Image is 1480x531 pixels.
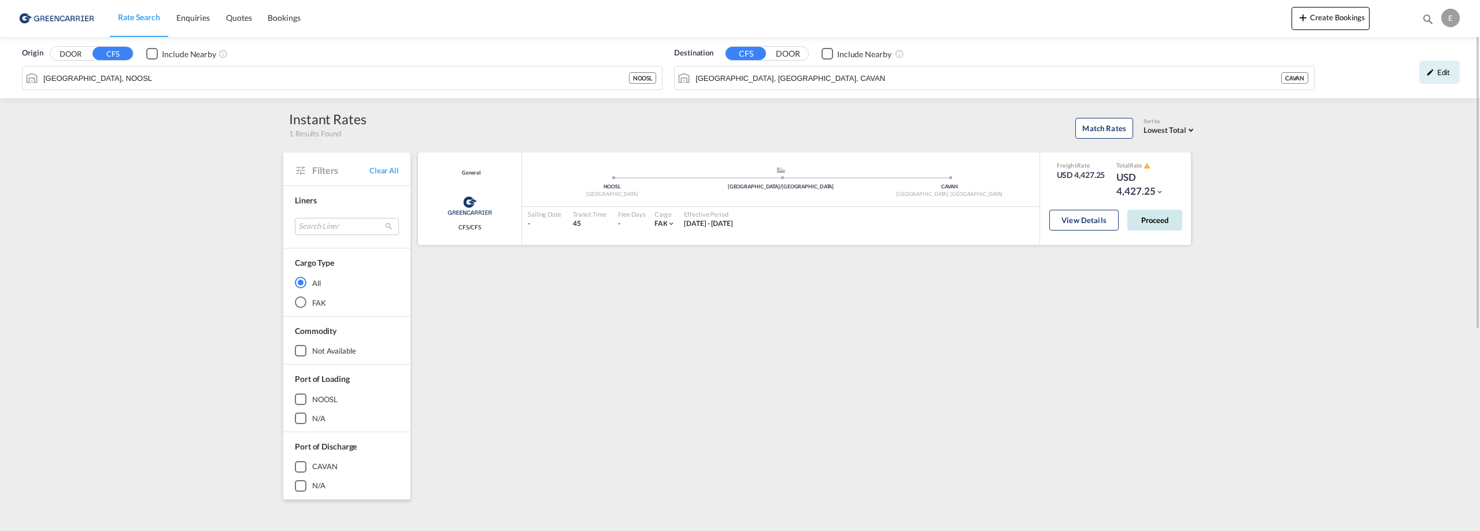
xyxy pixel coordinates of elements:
md-icon: Unchecked: Ignores neighbouring ports when fetching rates.Checked : Includes neighbouring ports w... [219,49,228,58]
div: not available [312,346,356,356]
div: icon-magnify [1422,13,1434,30]
button: DOOR [768,47,808,61]
md-icon: icon-plus 400-fg [1296,10,1310,24]
button: icon-plus 400-fgCreate Bookings [1292,7,1370,30]
md-icon: icon-alert [1144,162,1150,169]
md-checkbox: N/A [295,480,399,492]
img: Greencarrier Consolidators [444,191,495,220]
md-radio-button: All [295,277,399,288]
span: Commodity [295,326,336,336]
div: Transit Time [573,210,606,218]
div: Instant Rates [289,110,367,128]
div: NOOSL [312,394,338,404]
md-icon: icon-pencil [1426,68,1434,76]
md-icon: icon-chevron-down [1156,188,1164,196]
span: Quotes [226,13,251,23]
div: Sort by [1144,118,1197,125]
div: - [528,219,561,229]
div: Free Days [618,210,646,218]
span: Port of Discharge [295,441,357,451]
div: icon-pencilEdit [1419,61,1460,84]
div: USD 4,427.25 [1116,170,1174,198]
span: Bookings [268,13,300,23]
img: e39c37208afe11efa9cb1d7a6ea7d6f5.png [17,5,95,31]
div: CAVAN [312,461,338,471]
span: Origin [22,47,43,59]
div: Sailing Date [528,210,561,218]
div: Effective Period [684,210,733,218]
md-input-container: Oslo, NOOSL [23,66,662,90]
span: Rate Search [118,12,160,22]
span: General [459,169,480,177]
span: Destination [674,47,713,59]
md-radio-button: FAK [295,296,399,308]
button: View Details [1049,210,1119,231]
div: USD 4,427.25 [1057,169,1105,181]
span: Enquiries [176,13,210,23]
span: FAK [654,219,668,228]
span: Lowest Total [1144,125,1186,135]
md-input-container: Vancouver, BC, CAVAN [675,66,1314,90]
div: 45 [573,219,606,229]
span: 1 Results Found [289,128,341,139]
div: [GEOGRAPHIC_DATA], [GEOGRAPHIC_DATA] [865,191,1034,198]
div: NOOSL [629,72,657,84]
div: Contract / Rate Agreement / Tariff / Spot Pricing Reference Number: General [459,169,480,177]
input: Search by Port [43,69,629,87]
span: Port of Loading [295,374,350,384]
button: Match Rates [1075,118,1133,139]
span: Filters [312,164,369,177]
div: 01 Aug 2025 - 31 Aug 2025 [684,219,733,229]
div: NOOSL [528,183,697,191]
div: - [618,219,620,229]
md-icon: icon-magnify [1422,13,1434,25]
div: E [1441,9,1460,27]
div: CAVAN [1281,72,1309,84]
button: icon-alert [1142,161,1150,170]
div: N/A [312,413,325,424]
div: Total Rate [1116,161,1174,170]
span: Liners [295,195,316,205]
span: [DATE] - [DATE] [684,219,733,228]
div: Cargo Type [295,257,334,269]
div: [GEOGRAPHIC_DATA]/[GEOGRAPHIC_DATA] [697,183,865,191]
input: Search by Port [695,69,1281,87]
md-icon: Unchecked: Ignores neighbouring ports when fetching rates.Checked : Includes neighbouring ports w... [895,49,904,58]
div: Include Nearby [837,49,891,60]
md-checkbox: N/A [295,413,399,424]
div: [GEOGRAPHIC_DATA] [528,191,697,198]
div: CAVAN [865,183,1034,191]
button: Proceed [1127,210,1182,231]
span: CFS/CFS [458,223,481,231]
md-checkbox: CAVAN [295,461,399,473]
button: CFS [726,47,766,60]
md-icon: icon-chevron-down [667,220,675,228]
md-icon: assets/icons/custom/ship-fill.svg [774,167,788,173]
div: N/A [312,480,325,491]
md-select: Select: Lowest Total [1144,122,1197,136]
md-checkbox: Checkbox No Ink [822,47,891,60]
div: Include Nearby [162,49,216,60]
div: Freight Rate [1057,161,1105,169]
md-checkbox: Checkbox No Ink [146,47,216,60]
span: Clear All [369,165,399,176]
md-checkbox: NOOSL [295,393,399,405]
button: CFS [92,47,133,60]
div: Cargo [654,210,676,218]
button: DOOR [50,47,91,61]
